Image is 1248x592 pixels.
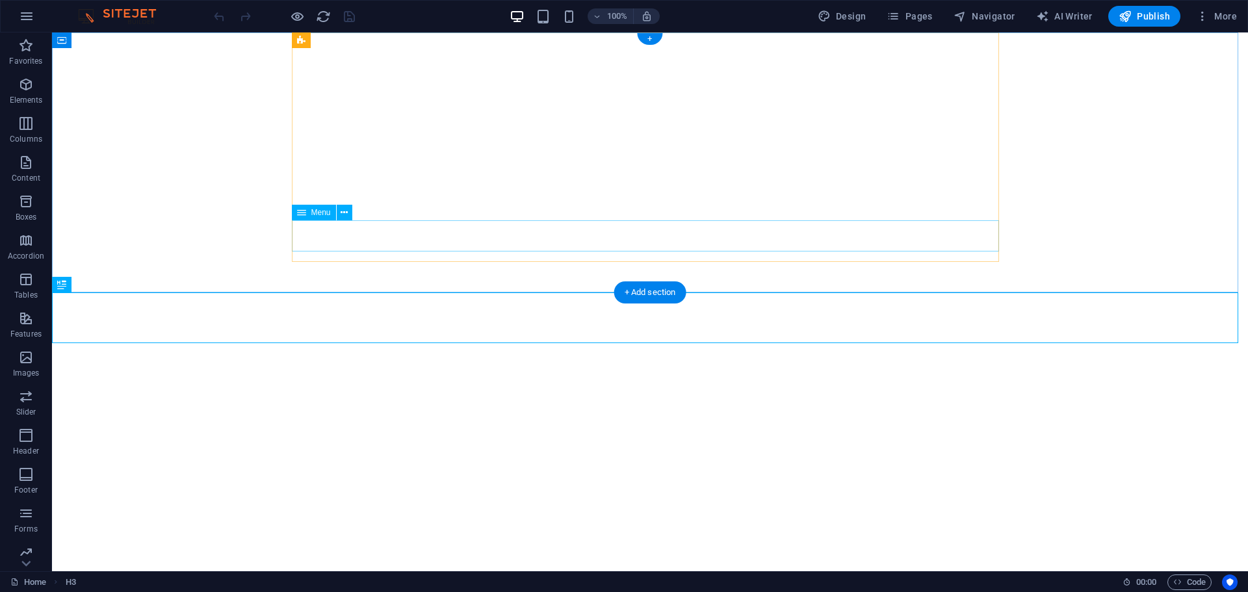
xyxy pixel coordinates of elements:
[10,134,42,144] p: Columns
[1222,574,1238,590] button: Usercentrics
[311,209,331,216] span: Menu
[1191,6,1242,27] button: More
[948,6,1020,27] button: Navigator
[10,574,46,590] a: Click to cancel selection. Double-click to open Pages
[12,173,40,183] p: Content
[887,10,932,23] span: Pages
[14,485,38,495] p: Footer
[289,8,305,24] button: Click here to leave preview mode and continue editing
[316,9,331,24] i: Reload page
[614,281,686,303] div: + Add section
[881,6,937,27] button: Pages
[1036,10,1093,23] span: AI Writer
[1136,574,1156,590] span: 00 00
[1196,10,1237,23] span: More
[16,212,37,222] p: Boxes
[14,290,38,300] p: Tables
[1173,574,1206,590] span: Code
[637,33,662,45] div: +
[812,6,872,27] button: Design
[16,407,36,417] p: Slider
[588,8,634,24] button: 100%
[66,574,76,590] nav: breadcrumb
[954,10,1015,23] span: Navigator
[13,446,39,456] p: Header
[1119,10,1170,23] span: Publish
[1123,574,1157,590] h6: Session time
[13,368,40,378] p: Images
[641,10,653,22] i: On resize automatically adjust zoom level to fit chosen device.
[812,6,872,27] div: Design (Ctrl+Alt+Y)
[1108,6,1180,27] button: Publish
[1031,6,1098,27] button: AI Writer
[818,10,866,23] span: Design
[10,95,43,105] p: Elements
[607,8,628,24] h6: 100%
[14,524,38,534] p: Forms
[66,574,76,590] span: Click to select. Double-click to edit
[75,8,172,24] img: Editor Logo
[315,8,331,24] button: reload
[1145,577,1147,587] span: :
[8,251,44,261] p: Accordion
[1167,574,1212,590] button: Code
[10,329,42,339] p: Features
[9,56,42,66] p: Favorites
